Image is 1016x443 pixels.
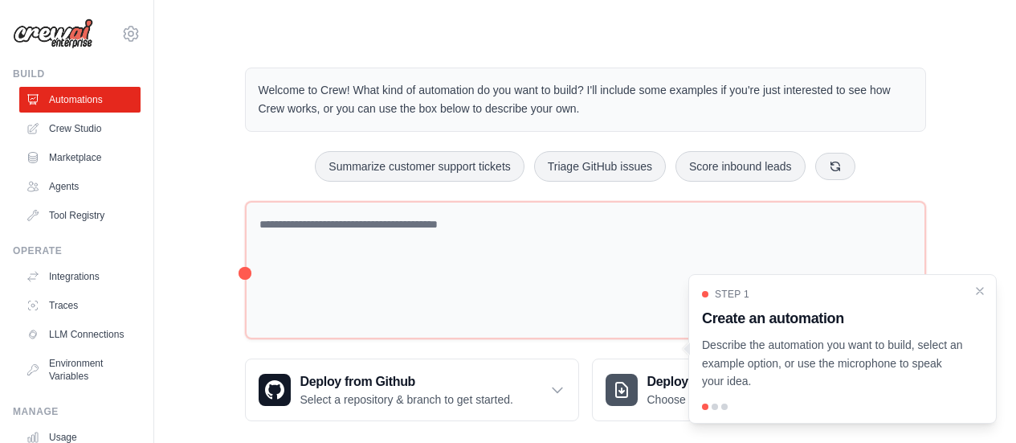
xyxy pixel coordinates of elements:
button: Score inbound leads [675,151,806,182]
button: Triage GitHub issues [534,151,666,182]
button: Close walkthrough [973,285,986,297]
img: Logo [13,18,93,49]
p: Choose a zip file to upload. [647,392,783,408]
a: Agents [19,174,141,199]
h3: Deploy from Github [300,372,513,392]
h3: Deploy from zip file [647,372,783,392]
button: Summarize customer support tickets [315,151,524,182]
a: Traces [19,293,141,318]
a: Tool Registry [19,203,141,228]
a: Automations [19,87,141,113]
a: Environment Variables [19,351,141,389]
a: LLM Connections [19,322,141,347]
a: Integrations [19,264,141,289]
a: Crew Studio [19,116,141,142]
div: Manage [13,405,141,418]
p: Select a repository & branch to get started. [300,392,513,408]
div: Operate [13,244,141,257]
span: Step 1 [715,288,749,301]
p: Welcome to Crew! What kind of automation do you want to build? I'll include some examples if you'... [259,81,912,118]
h3: Create an automation [702,307,964,330]
div: Build [13,68,141,80]
a: Marketplace [19,145,141,170]
p: Describe the automation you want to build, select an example option, or use the microphone to spe... [702,336,964,391]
